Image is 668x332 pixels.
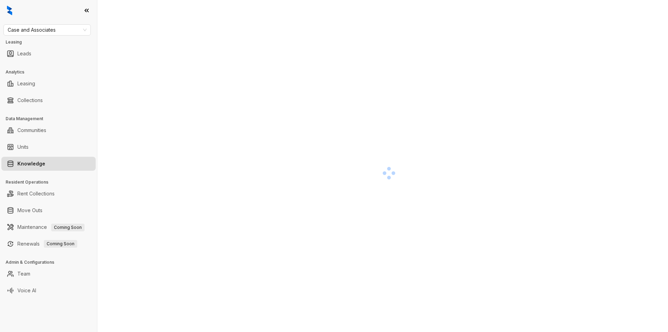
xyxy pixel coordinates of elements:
a: RenewalsComing Soon [17,237,77,251]
a: Move Outs [17,203,42,217]
a: Team [17,267,30,281]
li: Units [1,140,96,154]
li: Rent Collections [1,187,96,201]
li: Leasing [1,77,96,91]
img: logo [7,6,12,15]
a: Voice AI [17,284,36,298]
h3: Analytics [6,69,97,75]
li: Renewals [1,237,96,251]
a: Knowledge [17,157,45,171]
h3: Data Management [6,116,97,122]
li: Collections [1,93,96,107]
a: Collections [17,93,43,107]
a: Units [17,140,29,154]
span: Case and Associates [8,25,87,35]
h3: Resident Operations [6,179,97,185]
h3: Leasing [6,39,97,45]
li: Move Outs [1,203,96,217]
a: Communities [17,123,46,137]
li: Knowledge [1,157,96,171]
li: Maintenance [1,220,96,234]
li: Voice AI [1,284,96,298]
li: Team [1,267,96,281]
a: Leasing [17,77,35,91]
a: Rent Collections [17,187,55,201]
a: Leads [17,47,31,61]
span: Coming Soon [44,240,77,248]
span: Coming Soon [51,224,85,231]
li: Leads [1,47,96,61]
h3: Admin & Configurations [6,259,97,265]
li: Communities [1,123,96,137]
